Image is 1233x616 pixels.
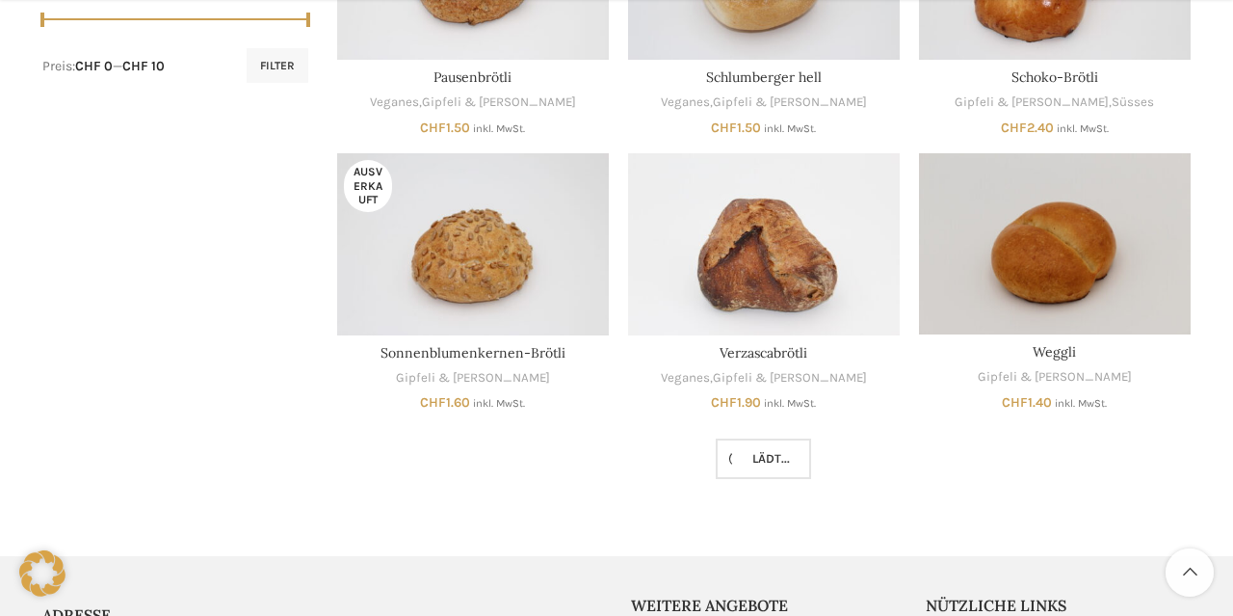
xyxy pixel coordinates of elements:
a: Weggli [1033,343,1076,361]
span: Ausverkauft [344,160,392,211]
small: inkl. MwSt. [473,122,525,135]
a: Gipfeli & [PERSON_NAME] [422,94,576,112]
bdi: 1.40 [1002,394,1052,411]
small: inkl. MwSt. [1057,122,1109,135]
a: Gipfeli & [PERSON_NAME] [396,369,550,388]
h5: Nützliche Links [926,595,1192,616]
a: Sonnenblumenkernen-Brötli [380,344,565,362]
div: , [337,94,609,112]
small: inkl. MwSt. [764,397,816,410]
a: Weggli [919,153,1191,335]
a: Gipfeli & [PERSON_NAME] [713,369,867,388]
a: Veganes [370,94,419,112]
h5: Weitere Angebote [631,595,897,616]
a: Schlumberger hell [706,68,822,86]
bdi: 2.40 [1001,120,1054,136]
a: Schoko-Brötli [1011,68,1098,86]
span: CHF [420,120,446,136]
a: Veganes [661,369,710,388]
a: Scroll to top button [1166,549,1214,597]
small: inkl. MwSt. [764,122,816,135]
button: Filter [247,48,308,83]
a: Verzascabrötli [720,344,807,362]
a: Pausenbrötli [433,68,512,86]
span: CHF [420,394,446,411]
bdi: 1.60 [420,394,470,411]
a: Gipfeli & [PERSON_NAME] [978,368,1132,387]
span: CHF [1001,120,1027,136]
a: Verzascabrötli [628,153,900,335]
small: inkl. MwSt. [473,397,525,410]
div: Preis: — [42,57,165,76]
small: inkl. MwSt. [1055,397,1107,410]
a: Süsses [1112,94,1154,112]
span: CHF 10 [122,58,165,74]
a: Sonnenblumenkernen-Brötli [337,153,609,335]
span: CHF [1002,394,1028,411]
span: Lädt... [737,451,790,467]
bdi: 1.50 [711,120,761,136]
bdi: 1.50 [420,120,470,136]
div: , [919,94,1191,112]
div: , [628,369,900,388]
span: CHF [711,120,737,136]
a: Gipfeli & [PERSON_NAME] [955,94,1109,112]
div: , [628,94,900,112]
bdi: 1.90 [711,394,761,411]
a: Veganes [661,94,710,112]
span: CHF [711,394,737,411]
span: CHF 0 [75,58,113,74]
a: Gipfeli & [PERSON_NAME] [713,94,867,112]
